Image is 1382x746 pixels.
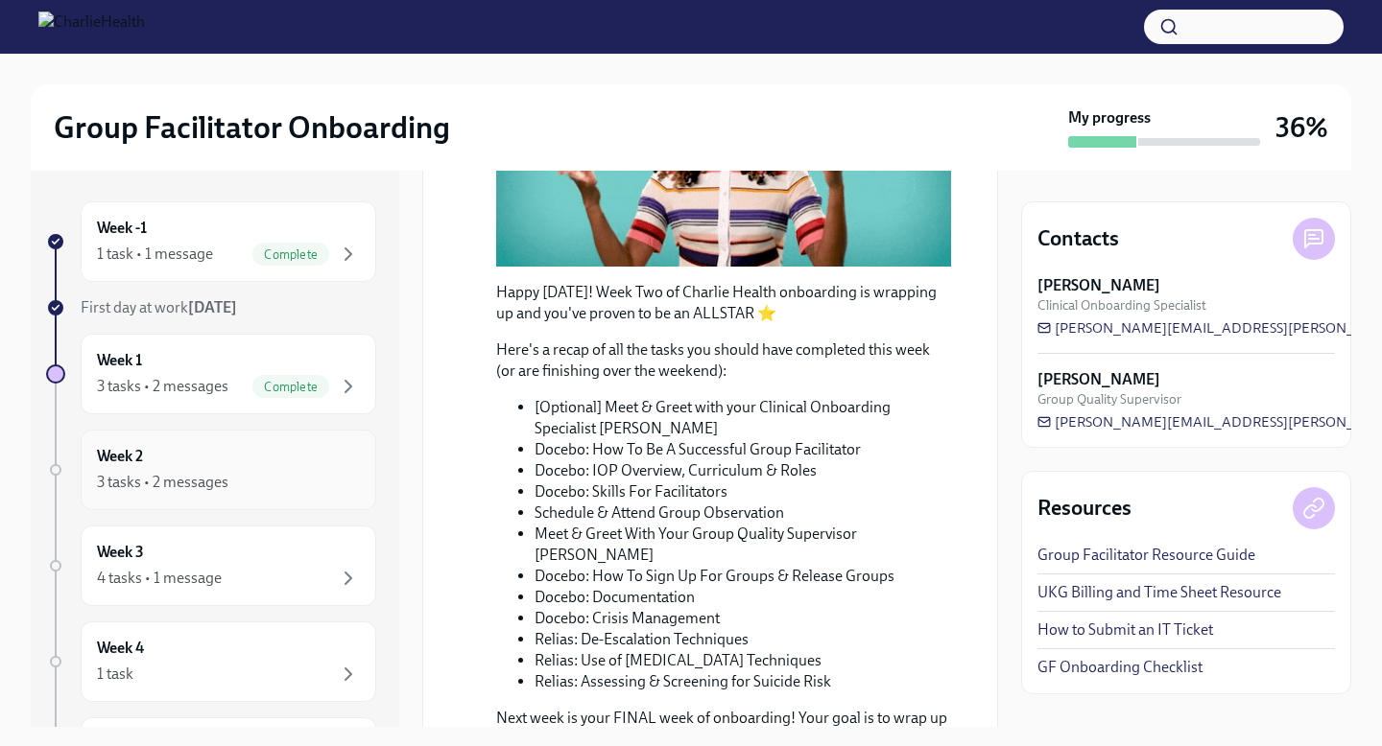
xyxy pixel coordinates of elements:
a: Week 34 tasks • 1 message [46,525,376,606]
h3: 36% [1275,110,1328,145]
li: Docebo: IOP Overview, Curriculum & Roles [535,460,951,481]
span: Group Quality Supervisor [1037,390,1181,408]
strong: [PERSON_NAME] [1037,369,1160,390]
h6: Week 4 [97,638,144,659]
a: Group Facilitator Resource Guide [1037,545,1255,566]
strong: My progress [1068,107,1151,128]
span: Complete [252,247,329,262]
h6: Week 2 [97,446,143,467]
h4: Contacts [1037,224,1119,253]
h6: Week 1 [97,350,142,371]
a: Week 41 task [46,621,376,702]
a: First day at work[DATE] [46,297,376,318]
li: Relias: Assessing & Screening for Suicide Risk [535,671,951,692]
p: Happy [DATE]! Week Two of Charlie Health onboarding is wrapping up and you've proven to be an ALL... [496,282,951,324]
strong: [DATE] [188,298,237,316]
li: Docebo: Documentation [535,587,951,608]
div: 3 tasks • 2 messages [97,376,228,397]
p: Here's a recap of all the tasks you should have completed this week (or are finishing over the we... [496,339,951,382]
a: Week 13 tasks • 2 messagesComplete [46,334,376,414]
li: Meet & Greet With Your Group Quality Supervisor [PERSON_NAME] [535,524,951,566]
li: Schedule & Attend Group Observation [535,502,951,524]
div: 4 tasks • 1 message [97,568,222,589]
li: Relias: Use of [MEDICAL_DATA] Techniques [535,650,951,671]
a: Week 23 tasks • 2 messages [46,430,376,510]
span: Complete [252,380,329,394]
strong: [PERSON_NAME] [1037,275,1160,296]
li: [Optional] Meet & Greet with your Clinical Onboarding Specialist [PERSON_NAME] [535,397,951,439]
div: 1 task [97,664,133,685]
h2: Group Facilitator Onboarding [54,108,450,147]
span: First day at work [81,298,237,316]
div: 1 task • 1 message [97,244,213,265]
li: Docebo: Crisis Management [535,608,951,629]
a: UKG Billing and Time Sheet Resource [1037,582,1281,603]
a: GF Onboarding Checklist [1037,657,1203,678]
li: Docebo: How To Sign Up For Groups & Release Groups [535,566,951,587]
h6: Week -1 [97,218,147,239]
div: 3 tasks • 2 messages [97,472,228,493]
h4: Resources [1037,494,1132,523]
li: Docebo: How To Be A Successful Group Facilitator [535,439,951,460]
a: How to Submit an IT Ticket [1037,619,1213,641]
a: Week -11 task • 1 messageComplete [46,201,376,282]
img: CharlieHealth [38,12,145,42]
li: Relias: De-Escalation Techniques [535,629,951,650]
li: Docebo: Skills For Facilitators [535,481,951,502]
h6: Week 3 [97,542,144,563]
span: Clinical Onboarding Specialist [1037,296,1206,315]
